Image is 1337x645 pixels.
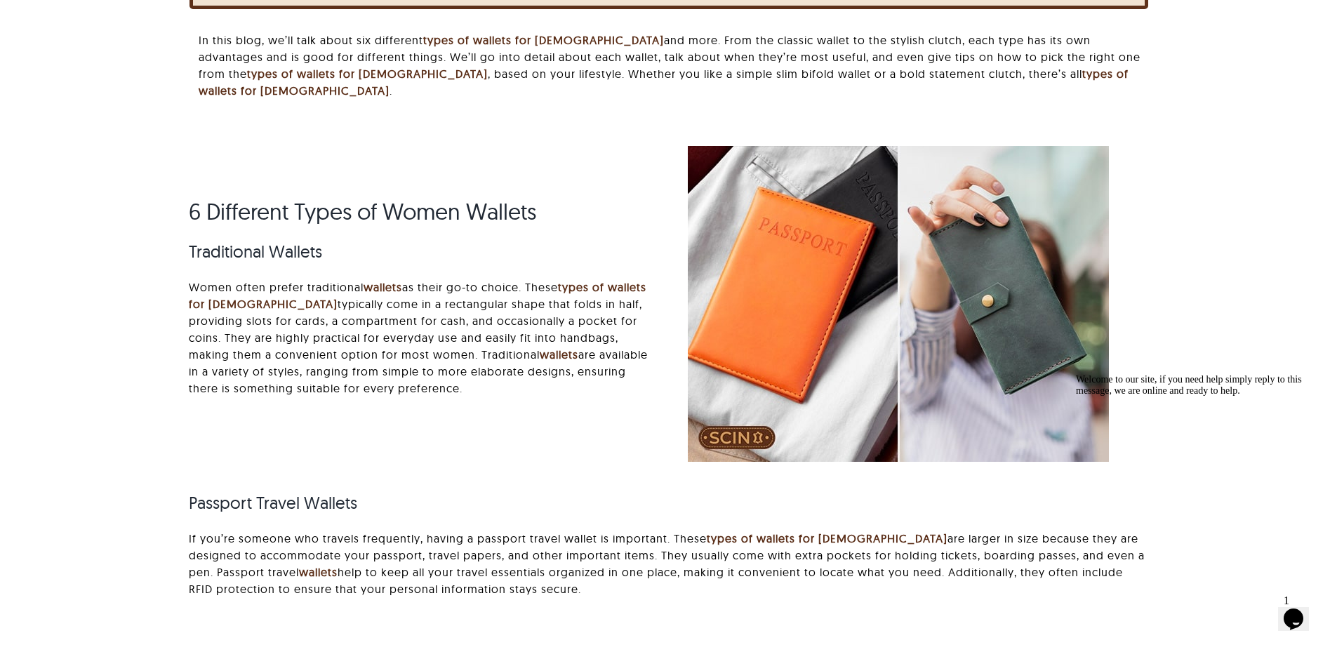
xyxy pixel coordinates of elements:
[189,530,1148,597] p: If you’re someone who travels frequently, having a passport travel wallet is important. These are...
[6,6,258,28] div: Welcome to our site, if you need help simply reply to this message, we are online and ready to help.
[247,67,488,81] a: types of wallets for [DEMOGRAPHIC_DATA]
[189,280,646,311] a: types of wallets for [DEMOGRAPHIC_DATA]
[707,531,947,545] a: types of wallets for [DEMOGRAPHIC_DATA]
[688,146,1109,462] img: Types of wallets for ladies: Traditional and Passport wallets
[364,280,402,294] a: wallets
[540,347,578,361] a: wallets
[189,241,649,262] h3: Traditional Wallets
[189,493,1148,513] h3: Passport Travel Wallets
[199,32,1148,99] p: In this blog, we’ll talk about six different and more. From the classic wallet to the stylish clu...
[423,33,664,47] a: types of wallets for [DEMOGRAPHIC_DATA]
[1070,368,1323,582] iframe: chat widget
[1278,589,1323,631] iframe: chat widget
[6,6,232,27] span: Welcome to our site, if you need help simply reply to this message, we are online and ready to help.
[189,197,536,225] span: 6 Different Types of Women Wallets
[189,279,649,397] p: Women often prefer traditional as their go-to choice. These typically come in a rectangular shape...
[299,565,338,579] a: wallets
